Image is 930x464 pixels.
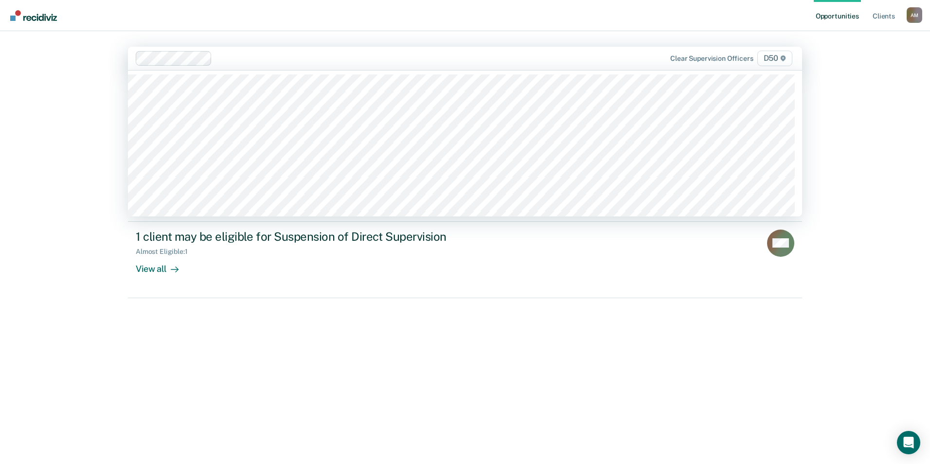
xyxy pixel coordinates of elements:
img: Recidiviz [10,10,57,21]
div: Open Intercom Messenger [897,431,920,454]
div: Almost Eligible : 1 [136,248,196,256]
div: View all [136,255,190,274]
div: 1 client may be eligible for Suspension of Direct Supervision [136,230,477,244]
a: 1 client may be eligible for Suspension of Direct SupervisionAlmost Eligible:1View all [128,222,802,298]
div: A M [907,7,922,23]
div: Clear supervision officers [670,54,753,63]
button: Profile dropdown button [907,7,922,23]
span: D50 [757,51,792,66]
